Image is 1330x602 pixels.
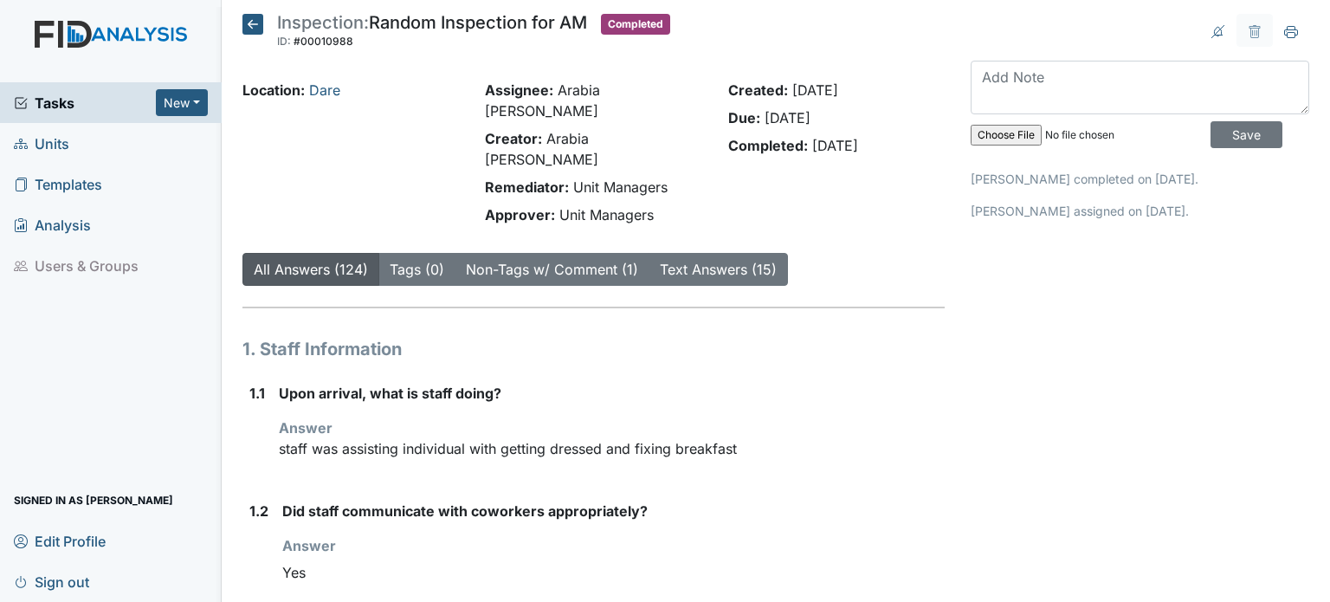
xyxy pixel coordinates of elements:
[812,137,858,154] span: [DATE]
[242,81,305,99] strong: Location:
[649,253,788,286] button: Text Answers (15)
[455,253,649,286] button: Non-Tags w/ Comment (1)
[765,109,810,126] span: [DATE]
[466,261,638,278] a: Non-Tags w/ Comment (1)
[660,261,777,278] a: Text Answers (15)
[14,487,173,514] span: Signed in as [PERSON_NAME]
[792,81,838,99] span: [DATE]
[14,211,91,238] span: Analysis
[485,81,553,99] strong: Assignee:
[282,537,336,554] strong: Answer
[282,556,945,589] div: Yes
[277,35,291,48] span: ID:
[249,501,268,521] label: 1.2
[279,419,332,437] strong: Answer
[485,130,542,147] strong: Creator:
[14,568,89,595] span: Sign out
[249,383,265,404] label: 1.1
[14,130,69,157] span: Units
[390,261,444,278] a: Tags (0)
[485,178,569,196] strong: Remediator:
[1211,121,1282,148] input: Save
[485,206,555,223] strong: Approver:
[14,171,102,197] span: Templates
[728,137,808,154] strong: Completed:
[254,261,368,278] a: All Answers (124)
[282,501,648,521] label: Did staff communicate with coworkers appropriately?
[156,89,208,116] button: New
[277,14,587,52] div: Random Inspection for AM
[601,14,670,35] span: Completed
[728,81,788,99] strong: Created:
[277,12,369,33] span: Inspection:
[309,81,340,99] a: Dare
[14,93,156,113] a: Tasks
[971,202,1309,220] p: [PERSON_NAME] assigned on [DATE].
[242,253,379,286] button: All Answers (124)
[294,35,353,48] span: #00010988
[14,528,106,554] span: Edit Profile
[242,336,945,362] h1: 1. Staff Information
[559,206,654,223] span: Unit Managers
[728,109,760,126] strong: Due:
[378,253,455,286] button: Tags (0)
[971,170,1309,188] p: [PERSON_NAME] completed on [DATE].
[573,178,668,196] span: Unit Managers
[279,438,945,459] p: staff was assisting individual with getting dressed and fixing breakfast
[279,383,501,404] label: Upon arrival, what is staff doing?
